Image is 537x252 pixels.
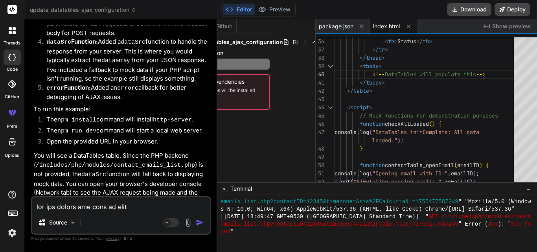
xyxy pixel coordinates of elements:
span: " [230,228,234,235]
div: 36 [316,37,324,46]
span: 404 [488,221,498,228]
img: settings [6,226,19,239]
span: function [360,162,385,169]
span: emails_list.php?contactID=12345&timezone=Asia%2FCalcutta&_=1755177587249 [221,221,458,228]
img: Pick Models [70,219,76,226]
li: The command will start a local web server. [40,126,210,137]
div: 51 [316,169,324,178]
span: ) [397,137,401,144]
span: </ [372,46,379,53]
div: Click to collapse the range. [325,62,335,70]
strong: Function: [46,38,98,45]
div: 48 [316,145,324,153]
div: 43 [316,95,324,103]
span: DataTables will populate this [385,71,476,78]
span: emailID [451,170,473,177]
button: − [525,182,532,195]
span: </ [347,87,353,94]
span: loaded." [372,137,397,144]
li: Added an callback for better debugging of AJAX issues. [40,83,210,102]
span: < [347,104,350,111]
span: > [394,38,397,45]
span: } [360,145,363,152]
span: update_datatables_ajax_configuration [30,6,136,14]
span: "Simulating opening email: " [353,178,441,185]
span: , [448,170,451,177]
span: > [429,38,432,45]
span: ) [479,162,482,169]
div: 42 [316,87,324,95]
span: und [221,228,230,235]
span: < [385,38,388,45]
span: privacy [105,236,120,241]
img: attachment [184,218,193,227]
button: Deploy [495,3,530,16]
div: 38 [316,54,324,62]
code: data [101,57,116,64]
span: ): " [498,221,511,228]
code: npm run dev [57,128,96,134]
div: 39 [316,62,324,70]
span: console [335,170,357,177]
li: Open the provided URL in your browser. [40,137,210,148]
label: threads [4,40,20,46]
label: code [7,66,18,73]
code: dataSrc [46,39,71,46]
span: tr [379,46,385,53]
span: package.json [319,22,353,30]
div: 37 [316,46,324,54]
span: [[DATE] 18:49:47 GMT+0530 ([GEOGRAPHIC_DATA] Standard Time)] " [221,213,428,221]
div: 52 [316,178,324,186]
span: { [486,162,489,169]
div: 40 [316,70,324,79]
span: </ [360,79,366,86]
span: { [438,120,441,127]
span: " "Mozilla/5.0 (Window [458,198,531,206]
code: npm install [57,117,96,123]
span: log [360,129,369,136]
span: > [379,63,382,70]
span: " Error ( [458,221,488,228]
span: > [369,104,372,111]
span: ( [429,120,432,127]
label: prem [7,123,17,130]
span: ( [369,129,372,136]
span: script [350,104,369,111]
span: ( [454,162,457,169]
p: To run this example: [34,105,210,114]
span: >_ [222,185,228,193]
p: Source [49,219,67,226]
div: Github [204,22,236,30]
span: log [360,170,369,177]
span: ) [470,178,473,185]
div: 47 [316,128,324,136]
span: emailID [448,178,470,185]
label: GitHub [5,94,19,100]
span: "DataTables initComplete: All data [372,129,479,136]
span: . [357,129,360,136]
span: > [385,46,388,53]
code: error [117,85,135,92]
span: function [360,120,385,127]
button: Editor [223,4,255,15]
span: + [445,178,448,185]
span: checkAllLoaded [385,120,429,127]
span: emails_list.php?contactID=12345&timezone=Asia%2FCalcutta&_=1755177587249 [221,198,458,206]
span: 48 dependencies will be installed [183,87,265,94]
span: emailID [457,162,479,169]
span: "Opening email with ID:" [372,170,448,177]
li: Added a function to handle the response from your server. This is where you would typically extra... [40,37,210,83]
span: Install dependencies [183,78,265,86]
span: < [360,63,363,70]
span: console [335,129,357,136]
p: You will see a DataTables table. Since the PHP backend ( ) is not provided, the function will fal... [34,151,210,207]
span: </ [416,38,423,45]
button: Download [447,3,491,16]
span: </ [360,54,366,61]
span: --> [476,71,486,78]
span: update_datatables_ajax_configuration [180,38,283,46]
span: GET [428,213,438,221]
span: th [423,38,429,45]
span: tbody [366,79,382,86]
code: dataSrc [121,39,145,46]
